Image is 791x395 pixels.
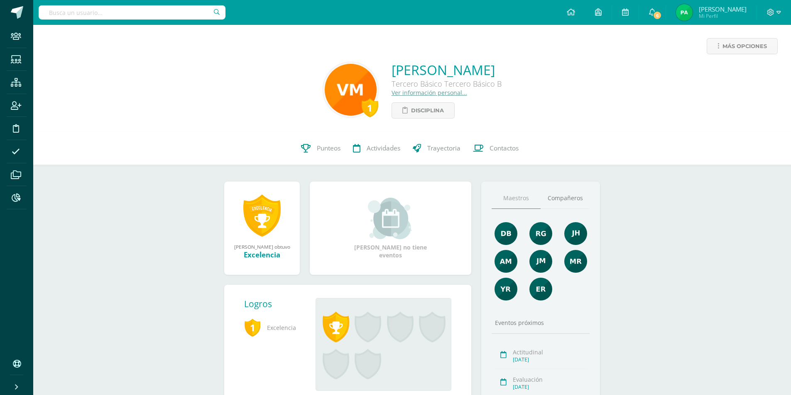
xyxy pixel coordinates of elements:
[513,383,587,390] div: [DATE]
[427,144,460,153] span: Trayectoria
[367,144,400,153] span: Actividades
[467,132,525,165] a: Contactos
[722,39,767,54] span: Más opciones
[244,318,261,337] span: 1
[233,250,291,259] div: Excelencia
[244,298,309,310] div: Logros
[492,188,541,209] a: Maestros
[564,222,587,245] img: 3dbe72ed89aa2680497b9915784f2ba9.png
[513,348,587,356] div: Actitudinal
[495,222,517,245] img: 92e8b7530cfa383477e969a429d96048.png
[392,79,502,89] div: Tercero Básico Tercero Básico B
[392,89,467,97] a: Ver información personal...
[699,5,747,13] span: [PERSON_NAME]
[490,144,519,153] span: Contactos
[392,61,502,79] a: [PERSON_NAME]
[368,198,413,239] img: event_small.png
[529,222,552,245] img: c8ce501b50aba4663d5e9c1ec6345694.png
[495,250,517,273] img: b7c5ef9c2366ee6e8e33a2b1ce8f818e.png
[347,132,407,165] a: Actividades
[362,98,378,117] div: 1
[495,278,517,300] img: a8d6c63c82814f34eb5d371db32433ce.png
[233,243,291,250] div: [PERSON_NAME] obtuvo
[529,250,552,273] img: d63573055912b670afbd603c8ed2a4ef.png
[295,132,347,165] a: Punteos
[392,102,455,119] a: Disciplina
[411,103,444,118] span: Disciplina
[541,188,590,209] a: Compañeros
[676,4,693,21] img: ea606af391f2c2e5188f5482682bdea3.png
[317,144,340,153] span: Punteos
[492,319,590,327] div: Eventos próximos
[513,356,587,363] div: [DATE]
[39,5,225,19] input: Busca un usuario...
[699,12,747,19] span: Mi Perfil
[244,316,302,339] span: Excelencia
[529,278,552,300] img: 6ee8f939e44d4507d8a11da0a8fde545.png
[349,198,432,259] div: [PERSON_NAME] no tiene eventos
[407,132,467,165] a: Trayectoria
[325,64,377,116] img: d73bcf0e071f29c4b06fbdbef9712e4e.png
[707,38,778,54] a: Más opciones
[564,250,587,273] img: de7dd2f323d4d3ceecd6bfa9930379e0.png
[513,376,587,383] div: Evaluación
[652,11,661,20] span: 6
